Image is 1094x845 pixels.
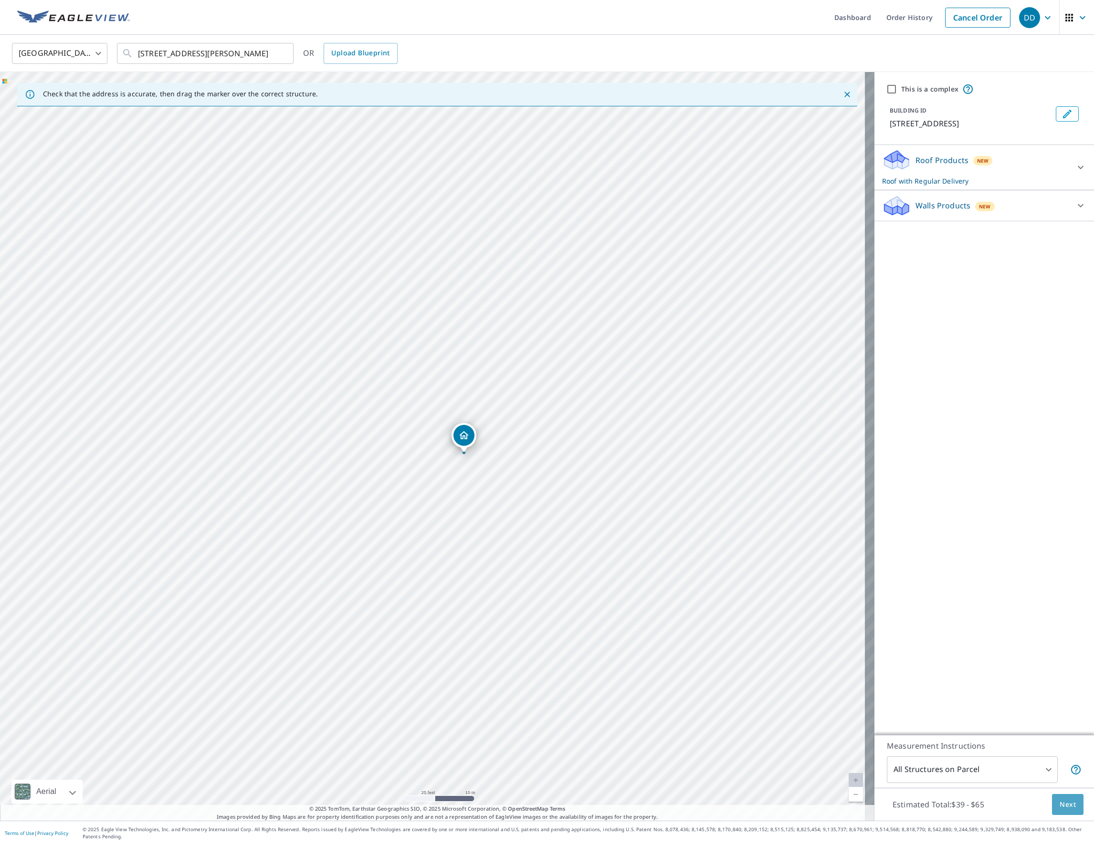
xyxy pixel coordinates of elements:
button: Edit building 1 [1056,106,1079,122]
div: DD [1019,7,1040,28]
span: Upload Blueprint [331,47,389,59]
a: Current Level 20, Zoom Out [849,787,863,802]
p: Check that the address is accurate, then drag the marker over the correct structure. [43,90,318,98]
a: Terms of Use [5,830,34,836]
div: Aerial [11,780,83,804]
p: [STREET_ADDRESS] [890,118,1052,129]
a: OpenStreetMap [508,805,548,812]
span: © 2025 TomTom, Earthstar Geographics SIO, © 2025 Microsoft Corporation, © [309,805,566,813]
div: Walls ProductsNew [882,194,1086,217]
a: Upload Blueprint [324,43,397,64]
p: Measurement Instructions [887,740,1082,752]
p: | [5,830,68,836]
a: Privacy Policy [37,830,68,836]
input: Search by address or latitude-longitude [138,40,274,67]
p: © 2025 Eagle View Technologies, Inc. and Pictometry International Corp. All Rights Reserved. Repo... [83,826,1089,840]
p: Walls Products [915,200,970,211]
button: Next [1052,794,1083,815]
span: New [977,157,989,165]
p: BUILDING ID [890,106,926,114]
a: Current Level 20, Zoom In Disabled [849,773,863,787]
p: Estimated Total: $39 - $65 [885,794,992,815]
div: [GEOGRAPHIC_DATA] [12,40,107,67]
div: All Structures on Parcel [887,756,1058,783]
div: OR [303,43,398,64]
label: This is a complex [901,84,958,94]
a: Terms [550,805,566,812]
div: Roof ProductsNewRoof with Regular Delivery [882,149,1086,186]
span: New [979,203,991,210]
span: Next [1060,799,1076,811]
div: Aerial [33,780,59,804]
a: Cancel Order [945,8,1010,28]
div: Dropped pin, building 1, Residential property, 224 Eiderdown Dr Franklin, TN 37064 [452,423,476,453]
p: Roof Products [915,155,968,166]
p: Roof with Regular Delivery [882,176,1069,186]
img: EV Logo [17,10,130,25]
button: Close [841,88,853,101]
